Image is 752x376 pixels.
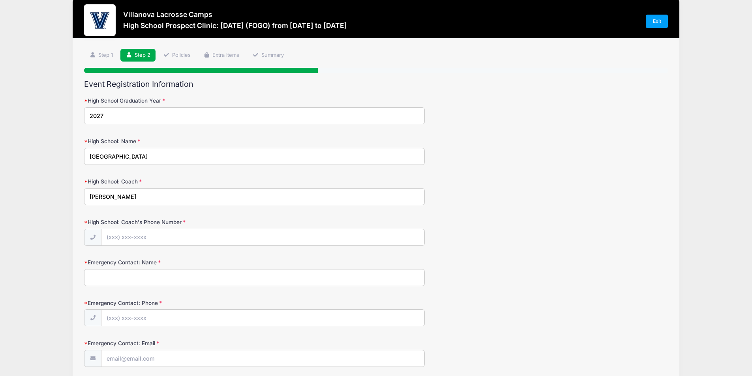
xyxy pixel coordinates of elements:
[646,15,668,28] a: Exit
[123,10,347,19] h3: Villanova Lacrosse Camps
[84,97,279,105] label: High School Graduation Year
[84,80,668,89] h2: Event Registration Information
[158,49,196,62] a: Policies
[247,49,289,62] a: Summary
[101,309,425,326] input: (xxx) xxx-xxxx
[101,229,425,246] input: (xxx) xxx-xxxx
[120,49,156,62] a: Step 2
[101,350,425,367] input: email@email.com
[84,258,279,266] label: Emergency Contact: Name
[199,49,245,62] a: Extra Items
[84,218,279,226] label: High School: Coach's Phone Number
[84,299,279,307] label: Emergency Contact: Phone
[84,137,279,145] label: High School: Name
[84,339,279,347] label: Emergency Contact: Email
[123,21,347,30] h3: High School Prospect Clinic: [DATE] (FOGO) from [DATE] to [DATE]
[84,49,118,62] a: Step 1
[84,178,279,185] label: High School: Coach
